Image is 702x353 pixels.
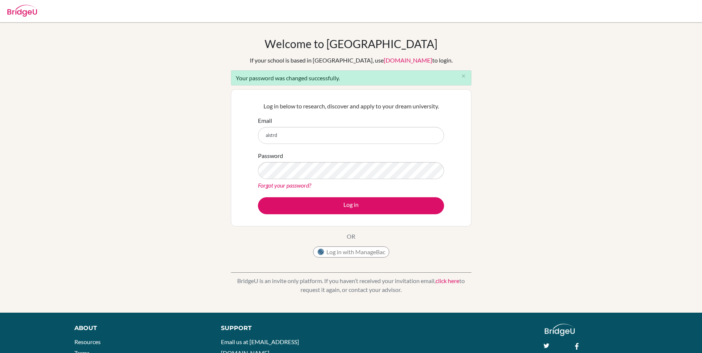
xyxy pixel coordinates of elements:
[461,73,466,79] i: close
[231,70,471,85] div: Your password was changed successfully.
[265,37,437,50] h1: Welcome to [GEOGRAPHIC_DATA]
[313,246,389,258] button: Log in with ManageBac
[258,182,311,189] a: Forgot your password?
[221,324,342,333] div: Support
[347,232,355,241] p: OR
[74,324,204,333] div: About
[258,151,283,160] label: Password
[258,102,444,111] p: Log in below to research, discover and apply to your dream university.
[258,197,444,214] button: Log in
[258,116,272,125] label: Email
[250,56,453,65] div: If your school is based in [GEOGRAPHIC_DATA], use to login.
[7,5,37,17] img: Bridge-U
[384,57,432,64] a: [DOMAIN_NAME]
[231,276,471,294] p: BridgeU is an invite only platform. If you haven’t received your invitation email, to request it ...
[436,277,459,284] a: click here
[545,324,575,336] img: logo_white@2x-f4f0deed5e89b7ecb1c2cc34c3e3d731f90f0f143d5ea2071677605dd97b5244.png
[74,338,101,345] a: Resources
[456,71,471,82] button: Close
